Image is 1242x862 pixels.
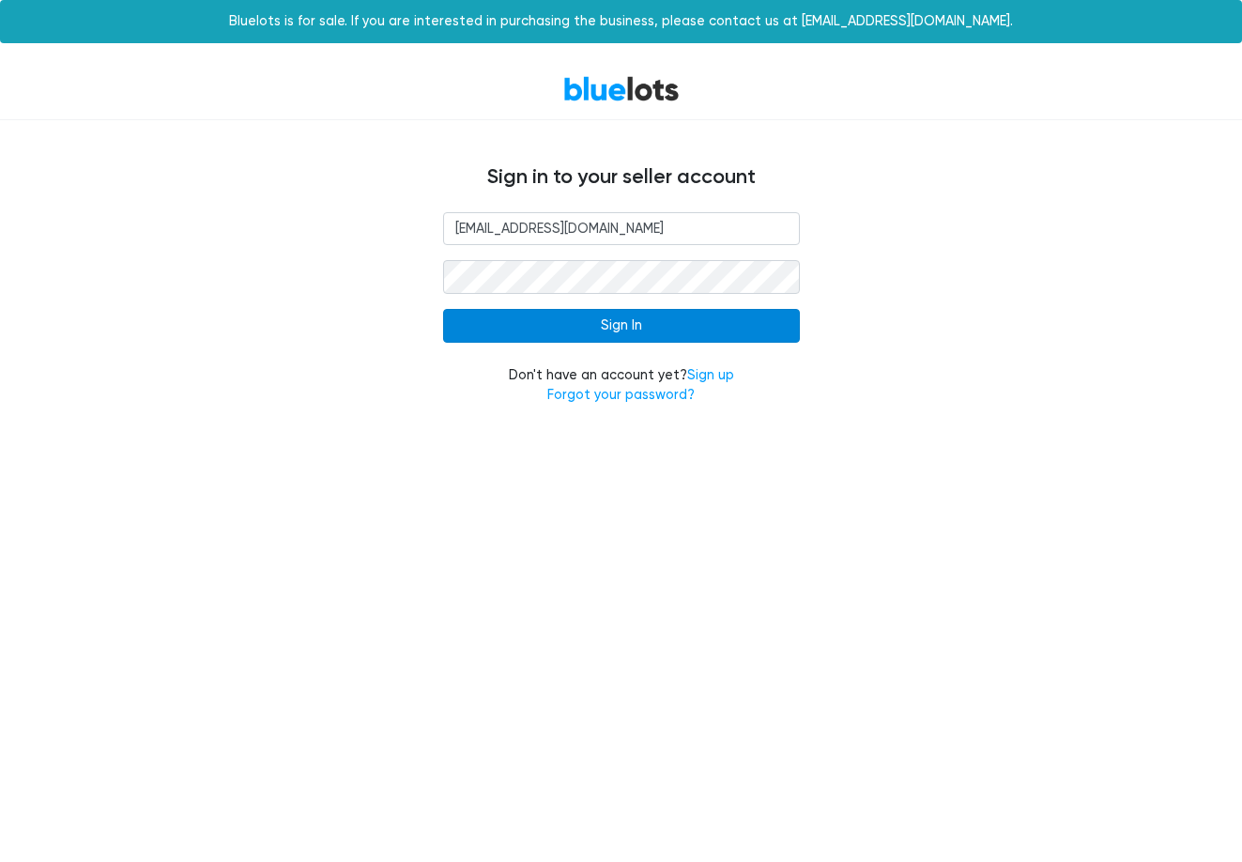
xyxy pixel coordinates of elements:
[443,365,800,406] div: Don't have an account yet?
[443,212,800,246] input: Email
[563,75,680,102] a: BlueLots
[58,165,1185,190] h4: Sign in to your seller account
[687,367,734,383] a: Sign up
[443,309,800,343] input: Sign In
[547,387,695,403] a: Forgot your password?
